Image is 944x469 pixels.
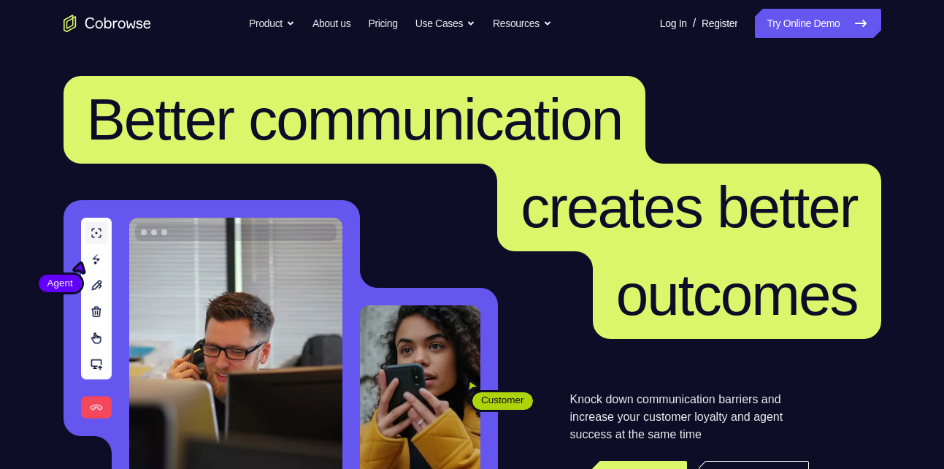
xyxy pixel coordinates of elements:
[312,9,350,38] a: About us
[660,9,687,38] a: Log In
[570,391,809,443] p: Knock down communication barriers and increase your customer loyalty and agent success at the sam...
[87,87,623,152] span: Better communication
[368,9,397,38] a: Pricing
[521,175,857,240] span: creates better
[415,9,475,38] button: Use Cases
[616,262,858,327] span: outcomes
[64,15,151,32] a: Go to the home page
[493,9,552,38] button: Resources
[693,15,696,32] span: /
[249,9,295,38] button: Product
[702,9,737,38] a: Register
[755,9,880,38] a: Try Online Demo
